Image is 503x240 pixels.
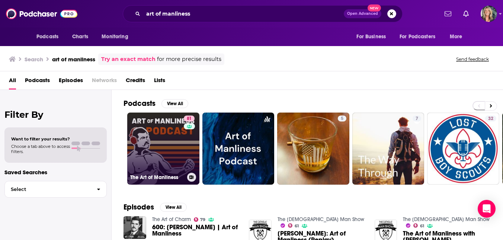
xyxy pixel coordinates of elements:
[488,115,493,123] span: 32
[4,181,107,198] button: Select
[25,56,43,63] h3: Search
[124,202,154,212] h2: Episodes
[4,169,107,176] p: Saved Searches
[445,30,472,44] button: open menu
[127,113,199,185] a: 81The Art of Manliness
[4,109,107,120] h2: Filter By
[356,32,386,42] span: For Business
[442,7,454,20] a: Show notifications dropdown
[351,30,395,44] button: open menu
[67,30,93,44] a: Charts
[124,99,156,108] h2: Podcasts
[403,216,490,223] a: The Catholic Man Show
[368,4,381,12] span: New
[160,203,187,212] button: View All
[11,144,70,154] span: Choose a tab above to access filters.
[92,74,117,90] span: Networks
[101,55,156,64] a: Try an exact match
[338,116,346,121] a: 5
[143,8,344,20] input: Search podcasts, credits, & more...
[278,216,364,223] a: The Catholic Man Show
[481,6,497,22] button: Show profile menu
[460,7,472,20] a: Show notifications dropdown
[124,202,187,212] a: EpisodesView All
[485,116,496,121] a: 32
[427,113,499,185] a: 32
[152,224,240,237] span: 600: [PERSON_NAME] | Art of Manliness
[102,32,128,42] span: Monitoring
[450,32,462,42] span: More
[11,136,70,142] span: Want to filter your results?
[52,56,95,63] h3: art of manliness
[347,12,378,16] span: Open Advanced
[152,224,240,237] a: 600: Brett McKay | Art of Manliness
[123,5,403,22] div: Search podcasts, credits, & more...
[31,30,68,44] button: open menu
[352,113,424,185] a: 7
[481,6,497,22] span: Logged in as lisa.beech
[157,55,221,64] span: for more precise results
[413,116,421,121] a: 7
[395,30,446,44] button: open menu
[152,216,191,223] a: The Art of Charm
[420,224,424,228] span: 61
[126,74,145,90] a: Credits
[124,216,146,239] img: 600: Brett McKay | Art of Manliness
[194,217,206,222] a: 79
[454,56,491,62] button: Send feedback
[341,115,343,123] span: 5
[187,115,192,123] span: 81
[481,6,497,22] img: User Profile
[5,187,91,192] span: Select
[59,74,83,90] a: Episodes
[200,218,205,221] span: 79
[295,224,299,228] span: 61
[25,74,50,90] a: Podcasts
[400,32,435,42] span: For Podcasters
[161,99,188,108] button: View All
[154,74,165,90] a: Lists
[6,7,77,21] img: Podchaser - Follow, Share and Rate Podcasts
[9,74,16,90] a: All
[184,116,195,121] a: 81
[96,30,138,44] button: open menu
[478,200,496,218] div: Open Intercom Messenger
[72,32,88,42] span: Charts
[130,174,184,181] h3: The Art of Manliness
[124,99,188,108] a: PodcastsView All
[416,115,418,123] span: 7
[344,9,381,18] button: Open AdvancedNew
[36,32,58,42] span: Podcasts
[288,223,299,228] a: 61
[277,113,349,185] a: 5
[413,223,424,228] a: 61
